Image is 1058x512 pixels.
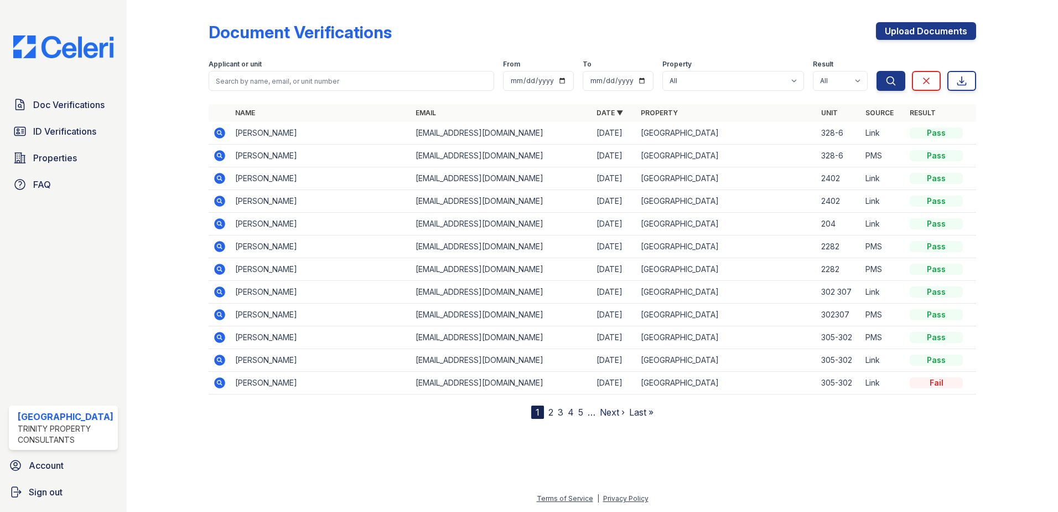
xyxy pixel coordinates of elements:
td: PMS [861,235,905,258]
span: Account [29,459,64,472]
td: 2282 [817,258,861,281]
span: Properties [33,151,77,165]
td: [EMAIL_ADDRESS][DOMAIN_NAME] [411,304,592,326]
a: Name [235,109,255,117]
div: Pass [910,355,963,366]
div: | [597,494,599,503]
td: [DATE] [592,258,636,281]
td: Link [861,213,905,235]
span: ID Verifications [33,125,96,138]
td: [GEOGRAPHIC_DATA] [636,190,817,213]
div: Pass [910,332,963,343]
td: [PERSON_NAME] [231,167,412,190]
div: Pass [910,150,963,161]
a: Sign out [4,481,122,503]
td: [GEOGRAPHIC_DATA] [636,258,817,281]
div: Pass [910,173,963,184]
input: Search by name, email, or unit number [209,71,495,91]
div: Pass [910,127,963,139]
td: 328-6 [817,122,861,145]
td: [GEOGRAPHIC_DATA] [636,145,817,167]
td: [EMAIL_ADDRESS][DOMAIN_NAME] [411,258,592,281]
a: Email [416,109,436,117]
td: [DATE] [592,304,636,326]
img: CE_Logo_Blue-a8612792a0a2168367f1c8372b55b34899dd931a85d93a1a3d3e32e68fde9ad4.png [4,35,122,58]
a: Date ▼ [597,109,623,117]
td: [EMAIL_ADDRESS][DOMAIN_NAME] [411,281,592,304]
td: Link [861,122,905,145]
td: 2402 [817,167,861,190]
span: Doc Verifications [33,98,105,111]
a: Terms of Service [537,494,593,503]
td: [PERSON_NAME] [231,304,412,326]
td: PMS [861,145,905,167]
div: Document Verifications [209,22,392,42]
td: [DATE] [592,213,636,235]
td: Link [861,167,905,190]
a: 4 [568,407,574,418]
div: Fail [910,377,963,388]
td: [PERSON_NAME] [231,145,412,167]
td: [EMAIL_ADDRESS][DOMAIN_NAME] [411,213,592,235]
div: Pass [910,241,963,252]
td: [EMAIL_ADDRESS][DOMAIN_NAME] [411,122,592,145]
a: FAQ [9,173,118,196]
a: Next › [600,407,625,418]
span: … [588,406,595,419]
td: [GEOGRAPHIC_DATA] [636,372,817,395]
a: 5 [578,407,583,418]
td: [DATE] [592,145,636,167]
td: [EMAIL_ADDRESS][DOMAIN_NAME] [411,326,592,349]
td: [GEOGRAPHIC_DATA] [636,326,817,349]
td: Link [861,281,905,304]
td: [GEOGRAPHIC_DATA] [636,167,817,190]
label: From [503,60,520,69]
label: Property [662,60,692,69]
td: [PERSON_NAME] [231,122,412,145]
td: 305-302 [817,326,861,349]
td: [GEOGRAPHIC_DATA] [636,235,817,258]
td: [EMAIL_ADDRESS][DOMAIN_NAME] [411,372,592,395]
td: Link [861,349,905,372]
div: Trinity Property Consultants [18,423,113,446]
td: [PERSON_NAME] [231,281,412,304]
td: PMS [861,258,905,281]
td: 302 307 [817,281,861,304]
div: 1 [531,406,544,419]
td: Link [861,190,905,213]
td: 328-6 [817,145,861,167]
a: 3 [558,407,563,418]
td: [EMAIL_ADDRESS][DOMAIN_NAME] [411,167,592,190]
td: PMS [861,304,905,326]
td: [PERSON_NAME] [231,372,412,395]
label: To [583,60,592,69]
a: Upload Documents [876,22,976,40]
td: [DATE] [592,372,636,395]
td: 305-302 [817,372,861,395]
div: Pass [910,218,963,229]
span: FAQ [33,178,51,191]
td: [EMAIL_ADDRESS][DOMAIN_NAME] [411,235,592,258]
a: Account [4,454,122,477]
a: Source [865,109,894,117]
td: [PERSON_NAME] [231,235,412,258]
a: Property [641,109,678,117]
td: [DATE] [592,281,636,304]
a: Properties [9,147,118,169]
td: [GEOGRAPHIC_DATA] [636,122,817,145]
div: Pass [910,309,963,320]
td: [DATE] [592,326,636,349]
td: [PERSON_NAME] [231,326,412,349]
td: [EMAIL_ADDRESS][DOMAIN_NAME] [411,145,592,167]
td: 305-302 [817,349,861,372]
label: Applicant or unit [209,60,262,69]
td: [DATE] [592,349,636,372]
div: Pass [910,286,963,298]
td: 2282 [817,235,861,258]
div: Pass [910,264,963,275]
td: [PERSON_NAME] [231,349,412,372]
td: [EMAIL_ADDRESS][DOMAIN_NAME] [411,190,592,213]
td: 204 [817,213,861,235]
a: Doc Verifications [9,94,118,116]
